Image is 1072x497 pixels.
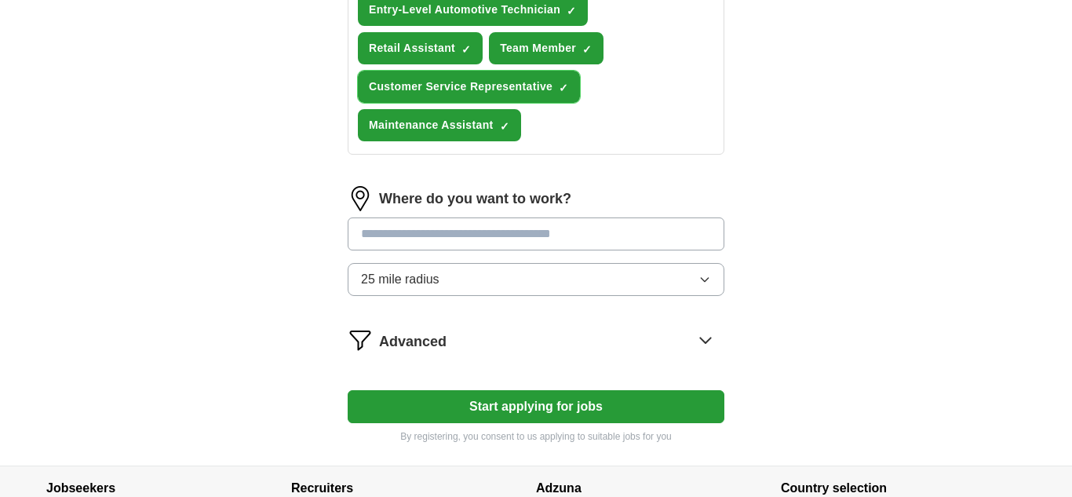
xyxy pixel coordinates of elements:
[358,32,483,64] button: Retail Assistant✓
[379,331,447,353] span: Advanced
[361,270,439,289] span: 25 mile radius
[348,186,373,211] img: location.png
[500,120,509,133] span: ✓
[348,429,724,444] p: By registering, you consent to us applying to suitable jobs for you
[369,40,455,57] span: Retail Assistant
[567,5,576,17] span: ✓
[358,109,521,141] button: Maintenance Assistant✓
[348,327,373,353] img: filter
[500,40,576,57] span: Team Member
[379,188,571,210] label: Where do you want to work?
[348,390,724,423] button: Start applying for jobs
[489,32,603,64] button: Team Member✓
[369,117,494,133] span: Maintenance Assistant
[369,2,560,18] span: Entry-Level Automotive Technician
[559,82,568,94] span: ✓
[358,71,580,103] button: Customer Service Representative✓
[369,79,552,95] span: Customer Service Representative
[348,263,724,296] button: 25 mile radius
[461,43,471,56] span: ✓
[582,43,592,56] span: ✓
